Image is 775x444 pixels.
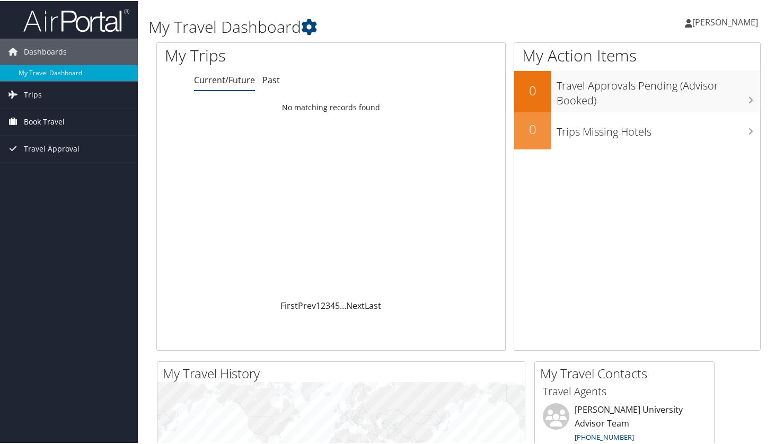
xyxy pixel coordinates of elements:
[335,299,340,310] a: 5
[330,299,335,310] a: 4
[280,299,298,310] a: First
[514,119,551,137] h2: 0
[24,108,65,134] span: Book Travel
[514,43,760,66] h1: My Action Items
[163,363,525,381] h2: My Travel History
[24,38,67,64] span: Dashboards
[148,15,562,37] h1: My Travel Dashboard
[157,97,505,116] td: No matching records found
[194,73,255,85] a: Current/Future
[365,299,381,310] a: Last
[262,73,280,85] a: Past
[557,72,760,107] h3: Travel Approvals Pending (Advisor Booked)
[575,431,634,441] a: [PHONE_NUMBER]
[346,299,365,310] a: Next
[340,299,346,310] span: …
[316,299,321,310] a: 1
[321,299,325,310] a: 2
[24,135,80,161] span: Travel Approval
[24,81,42,107] span: Trips
[298,299,316,310] a: Prev
[165,43,352,66] h1: My Trips
[514,70,760,111] a: 0Travel Approvals Pending (Advisor Booked)
[325,299,330,310] a: 3
[514,111,760,148] a: 0Trips Missing Hotels
[540,363,714,381] h2: My Travel Contacts
[543,383,706,398] h3: Travel Agents
[23,7,129,32] img: airportal-logo.png
[692,15,758,27] span: [PERSON_NAME]
[685,5,769,37] a: [PERSON_NAME]
[514,81,551,99] h2: 0
[557,118,760,138] h3: Trips Missing Hotels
